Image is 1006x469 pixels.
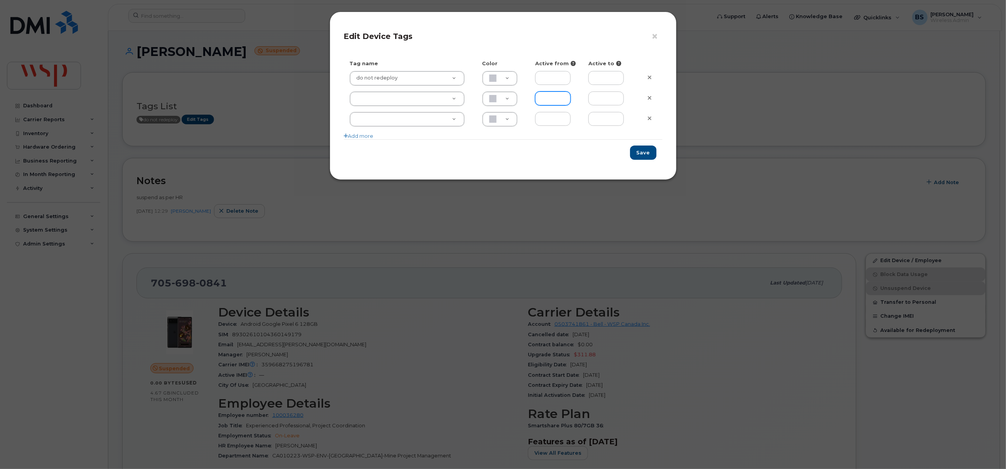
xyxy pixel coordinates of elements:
button: Save [630,146,657,160]
h4: Edit Device Tags [344,32,662,41]
span: do not redeploy [352,74,398,81]
i: Fill in to restrict tag activity to this date [616,61,621,66]
button: × [652,31,662,42]
i: Fill in to restrict tag activity to this date [571,61,576,66]
div: Active to [583,60,636,67]
div: Tag name [344,60,477,67]
div: Active from [529,60,583,67]
div: Color [477,60,530,67]
a: Add more [344,133,374,139]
